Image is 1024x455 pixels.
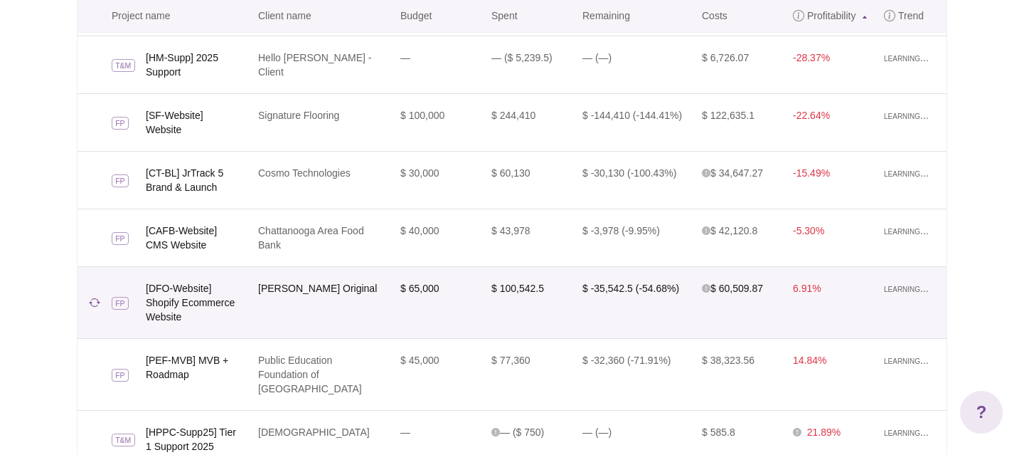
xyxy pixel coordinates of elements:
a: Public Education Foundation of [GEOGRAPHIC_DATA] [258,355,362,394]
a: [HPPC-Supp25] Tier 1 Support 2025 [146,425,250,454]
td: $ -30,130 (-100.43%) [574,151,693,209]
span: -28.37% [793,52,830,63]
td: — ($ 5,239.5) [483,36,574,93]
td: $ 45,000 [392,338,483,410]
td: $ 43,978 [483,209,574,266]
a: Chattanooga Area Food Bank [258,225,364,251]
span: T&M [112,434,135,446]
td: $ -35,542.5 (-54.68%) [574,266,693,338]
span: -5.30% [793,225,824,236]
span: 14.84% [793,355,826,366]
td: $ -3,978 (-9.95%) [574,209,693,266]
span: $ 34,647.27 [702,167,763,179]
td: $ 40,000 [392,209,483,266]
span: -15.49% [793,167,830,179]
span: learning... [884,108,929,122]
td: $ 60,130 [483,151,574,209]
a: [PEF-MVB] MVB + Roadmap [146,353,250,382]
span: FP [112,232,129,245]
a: [CAFB-Website] CMS Website [146,224,250,252]
td: — (—) [574,36,693,93]
span: $ 42,120.8 [702,225,757,236]
span: $ 38,323.56 [702,355,754,366]
td: $ 100,542.5 [483,266,574,338]
span: $ 585.8 [702,427,735,438]
span: FP [112,117,129,130]
td: — [392,36,483,93]
span: $ 60,509.87 [702,283,763,294]
td: $ 77,360 [483,338,574,410]
a: Hello [PERSON_NAME] - Client [258,52,371,78]
span: FP [112,369,129,382]
span: learning... [884,281,929,296]
span: FP [112,297,129,310]
span: learning... [884,51,929,65]
span: learning... [884,353,929,367]
img: sync_now-9c84e01d8e912370ba7b9fb2087a1ae7f330ac19c7649f77bb8f951fbc3f49ac.svg [89,298,100,307]
span: -22.64% [793,110,830,121]
td: $ -32,360 (-71.91%) [574,338,693,410]
span: FP [112,174,129,187]
td: $ 244,410 [483,93,574,151]
span: learning... [884,166,929,180]
span: T&M [112,59,135,72]
span: learning... [884,425,929,439]
a: [PERSON_NAME] Original [258,283,377,294]
a: [SF-Website] Website [146,108,250,137]
span: learning... [884,224,929,238]
span: 21.89% [807,427,841,438]
a: [CT-BL] JrTrack 5 Brand & Launch [146,166,250,194]
a: [DEMOGRAPHIC_DATA] [258,427,370,438]
span: ? [976,399,987,425]
a: Signature Flooring [258,110,339,121]
span: $ 122,635.1 [702,110,754,121]
td: $ 100,000 [392,93,483,151]
a: [HM-Supp] 2025 Support [146,51,250,79]
td: $ -144,410 (-144.41%) [574,93,693,151]
a: [DFO-Website] Shopify Ecommerce Website [146,281,250,324]
td: $ 65,000 [392,266,483,338]
a: Cosmo Technologies [258,167,351,179]
span: 6.91% [793,283,821,294]
img: sort_asc-486e9ffe7a5d0b5d827ae023700817ec45ee8f01fe4fbbf760f7c6c7b9d19fda.svg [863,16,867,19]
td: $ 30,000 [392,151,483,209]
span: $ 6,726.07 [702,52,749,63]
